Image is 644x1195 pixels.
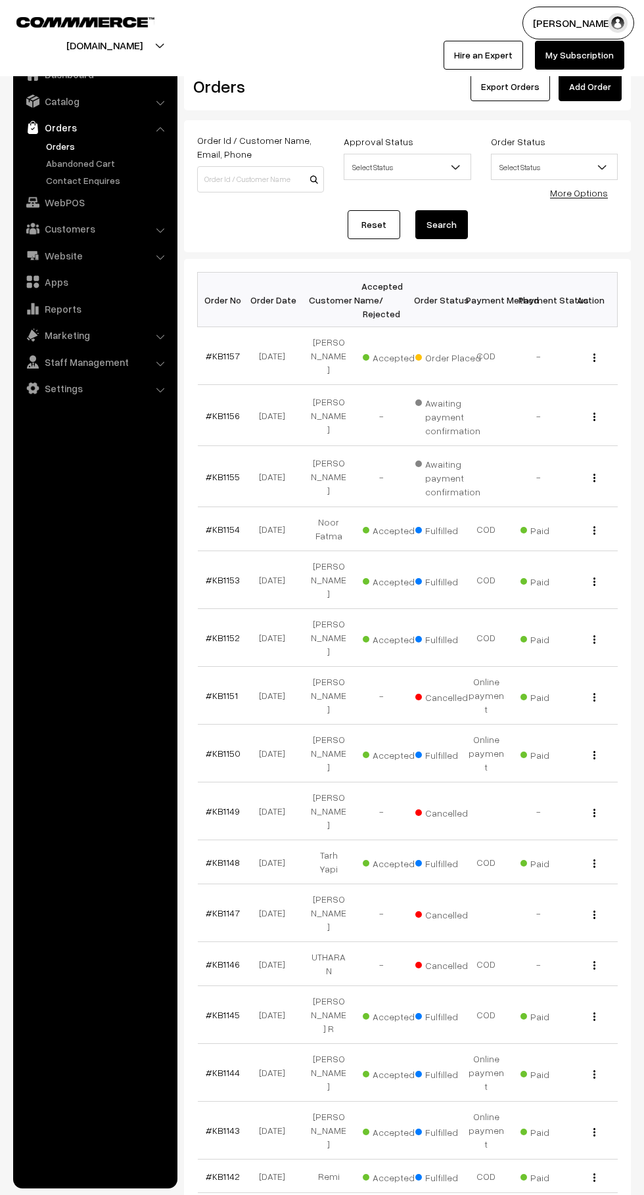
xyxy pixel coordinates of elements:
[415,348,481,365] span: Order Placed
[250,782,302,840] td: [DATE]
[302,609,355,667] td: [PERSON_NAME]
[520,853,586,870] span: Paid
[363,1167,428,1184] span: Accepted
[302,667,355,725] td: [PERSON_NAME]
[513,446,565,507] td: -
[363,629,428,646] span: Accepted
[250,1044,302,1102] td: [DATE]
[355,782,407,840] td: -
[250,327,302,385] td: [DATE]
[593,1128,595,1137] img: Menu
[415,210,468,239] button: Search
[415,1006,481,1024] span: Fulfilled
[355,385,407,446] td: -
[513,273,565,327] th: Payment Status
[302,884,355,942] td: [PERSON_NAME]
[520,520,586,537] span: Paid
[302,551,355,609] td: [PERSON_NAME]
[593,809,595,817] img: Menu
[593,413,595,421] img: Menu
[363,1122,428,1139] span: Accepted
[355,446,407,507] td: -
[206,574,240,585] a: #KB1153
[520,1167,586,1184] span: Paid
[460,507,513,551] td: COD
[415,803,481,820] span: Cancelled
[415,955,481,972] span: Cancelled
[491,135,545,148] label: Order Status
[460,1044,513,1102] td: Online payment
[302,986,355,1044] td: [PERSON_NAME] R
[415,454,481,499] span: Awaiting payment confirmation
[250,273,302,327] th: Order Date
[513,942,565,986] td: -
[460,609,513,667] td: COD
[16,350,173,374] a: Staff Management
[206,690,238,701] a: #KB1151
[193,76,323,97] h2: Orders
[415,687,481,704] span: Cancelled
[520,629,586,646] span: Paid
[16,217,173,240] a: Customers
[16,191,173,214] a: WebPOS
[16,376,173,400] a: Settings
[250,986,302,1044] td: [DATE]
[344,156,470,179] span: Select Status
[250,385,302,446] td: [DATE]
[16,116,173,139] a: Orders
[302,273,355,327] th: Customer Name
[250,551,302,609] td: [DATE]
[460,840,513,884] td: COD
[522,7,634,39] button: [PERSON_NAME]…
[407,273,460,327] th: Order Status
[355,667,407,725] td: -
[593,961,595,970] img: Menu
[20,29,189,62] button: [DOMAIN_NAME]
[302,507,355,551] td: Noor Fatma
[302,1044,355,1102] td: [PERSON_NAME]
[43,156,173,170] a: Abandoned Cart
[415,905,481,922] span: Cancelled
[355,884,407,942] td: -
[491,154,618,180] span: Select Status
[206,907,240,918] a: #KB1147
[593,751,595,759] img: Menu
[206,805,240,817] a: #KB1149
[344,154,471,180] span: Select Status
[415,1122,481,1139] span: Fulfilled
[520,1006,586,1024] span: Paid
[363,853,428,870] span: Accepted
[43,139,173,153] a: Orders
[250,1160,302,1193] td: [DATE]
[302,942,355,986] td: UTHARA N
[250,725,302,782] td: [DATE]
[197,133,324,161] label: Order Id / Customer Name, Email, Phone
[206,471,240,482] a: #KB1155
[415,520,481,537] span: Fulfilled
[250,667,302,725] td: [DATE]
[206,1171,240,1182] a: #KB1142
[460,551,513,609] td: COD
[535,41,624,70] a: My Subscription
[520,572,586,589] span: Paid
[302,385,355,446] td: [PERSON_NAME]
[16,17,154,27] img: COMMMERCE
[460,273,513,327] th: Payment Method
[206,1125,240,1136] a: #KB1143
[520,1064,586,1081] span: Paid
[593,693,595,702] img: Menu
[593,577,595,586] img: Menu
[250,609,302,667] td: [DATE]
[206,1067,240,1078] a: #KB1144
[348,210,400,239] a: Reset
[302,1160,355,1193] td: Remi
[302,446,355,507] td: [PERSON_NAME]
[492,156,617,179] span: Select Status
[593,1012,595,1021] img: Menu
[593,859,595,868] img: Menu
[250,1102,302,1160] td: [DATE]
[302,782,355,840] td: [PERSON_NAME]
[250,884,302,942] td: [DATE]
[593,1173,595,1182] img: Menu
[460,327,513,385] td: COD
